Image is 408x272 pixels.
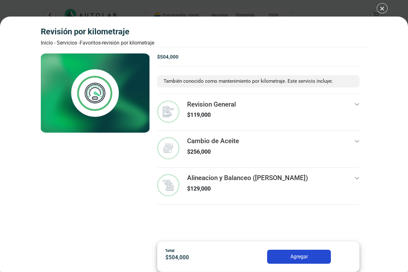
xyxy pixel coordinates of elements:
[41,39,154,47] div: Inicio - Servicios - Favoritos -
[187,174,308,182] h3: Alineacion y Balanceo ([PERSON_NAME])
[164,78,353,85] p: También conocido como mantenimiento por kilometraje. Este servicio incluye:
[187,101,236,108] h3: Revision General
[187,148,239,156] p: $ 256,000
[165,248,174,253] span: Total
[41,27,154,37] h3: Revisión por Kilometraje
[187,185,308,193] p: $ 129,000
[157,101,179,123] img: revision_general-v3.svg
[102,40,154,46] font: Revisión por Kilometraje
[187,111,236,119] p: $ 119,000
[157,174,179,196] img: alineacion_y_balanceo-v3.svg
[187,137,239,145] h3: Cambio de Aceite
[267,250,331,264] button: Agregar
[157,53,360,61] p: $ 504,000
[165,254,237,262] p: $ 504,000
[157,137,179,159] img: cambio_de_aceite-v3.svg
